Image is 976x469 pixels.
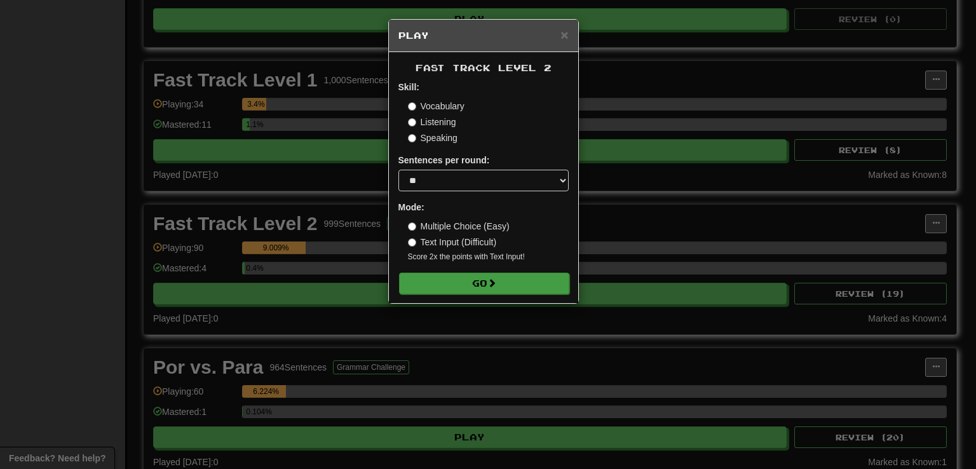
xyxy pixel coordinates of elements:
[560,27,568,42] span: ×
[408,116,456,128] label: Listening
[398,202,424,212] strong: Mode:
[398,29,569,42] h5: Play
[408,222,416,231] input: Multiple Choice (Easy)
[416,62,552,73] span: Fast Track Level 2
[399,273,569,294] button: Go
[408,134,416,142] input: Speaking
[408,252,569,262] small: Score 2x the points with Text Input !
[408,118,416,126] input: Listening
[398,154,490,167] label: Sentences per round:
[408,102,416,111] input: Vocabulary
[398,82,419,92] strong: Skill:
[408,238,416,247] input: Text Input (Difficult)
[408,132,457,144] label: Speaking
[408,220,510,233] label: Multiple Choice (Easy)
[560,28,568,41] button: Close
[408,236,497,248] label: Text Input (Difficult)
[408,100,464,112] label: Vocabulary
